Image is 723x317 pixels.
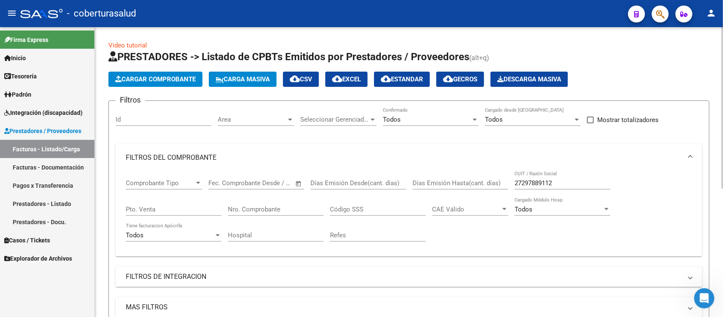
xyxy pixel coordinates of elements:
span: Area [218,116,286,123]
a: Video tutorial [108,42,147,49]
span: Comprobante Tipo [126,179,194,187]
div: FILTROS DEL COMPROBANTE [116,171,702,256]
span: Todos [485,116,503,123]
span: Todos [126,231,144,239]
mat-icon: cloud_download [381,74,391,84]
button: EXCEL [325,72,368,87]
span: Firma Express [4,35,48,44]
mat-icon: cloud_download [332,74,342,84]
button: Cargar Comprobante [108,72,202,87]
span: Integración (discapacidad) [4,108,83,117]
mat-panel-title: MAS FILTROS [126,303,682,312]
span: - coberturasalud [67,4,136,23]
span: CAE Válido [432,206,501,213]
button: Gecros [436,72,484,87]
mat-icon: menu [7,8,17,18]
mat-expansion-panel-header: FILTROS DE INTEGRACION [116,267,702,287]
h3: Filtros [116,94,145,106]
button: CSV [283,72,319,87]
span: Gecros [443,75,477,83]
span: Prestadores / Proveedores [4,126,81,136]
span: EXCEL [332,75,361,83]
span: Tesorería [4,72,37,81]
input: Fecha fin [250,179,291,187]
span: Mostrar totalizadores [597,115,659,125]
button: Descarga Masiva [490,72,568,87]
span: Inicio [4,53,26,63]
span: Todos [515,206,532,213]
input: Fecha inicio [208,179,243,187]
span: Descarga Masiva [497,75,561,83]
span: PRESTADORES -> Listado de CPBTs Emitidos por Prestadores / Proveedores [108,51,469,63]
span: Cargar Comprobante [115,75,196,83]
span: Explorador de Archivos [4,254,72,263]
span: Estandar [381,75,423,83]
mat-panel-title: FILTROS DEL COMPROBANTE [126,153,682,162]
span: (alt+q) [469,54,489,62]
button: Carga Masiva [209,72,277,87]
span: CSV [290,75,312,83]
mat-icon: person [706,8,716,18]
mat-icon: cloud_download [443,74,453,84]
app-download-masive: Descarga masiva de comprobantes (adjuntos) [490,72,568,87]
mat-icon: cloud_download [290,74,300,84]
span: Seleccionar Gerenciador [300,116,369,123]
span: Padrón [4,90,31,99]
iframe: Intercom live chat [694,288,715,309]
span: Casos / Tickets [4,236,50,245]
button: Estandar [374,72,430,87]
span: Carga Masiva [216,75,270,83]
span: Todos [383,116,401,123]
mat-expansion-panel-header: FILTROS DEL COMPROBANTE [116,144,702,171]
mat-panel-title: FILTROS DE INTEGRACION [126,272,682,281]
button: Open calendar [294,179,304,189]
